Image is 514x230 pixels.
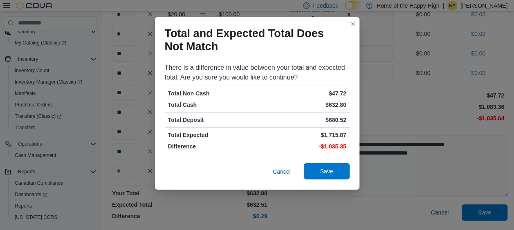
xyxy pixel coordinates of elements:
p: $1,715.87 [259,131,346,139]
p: Total Cash [168,101,256,109]
p: -$1,035.35 [259,142,346,150]
p: Total Non Cash [168,89,256,97]
button: Save [304,163,350,179]
span: Cancel [273,168,291,176]
p: $47.72 [259,89,346,97]
p: Total Expected [168,131,256,139]
button: Cancel [269,164,294,180]
button: Closes this modal window [348,19,358,29]
p: Difference [168,142,256,150]
span: Save [320,167,333,175]
p: Total Deposit [168,116,256,124]
p: $632.80 [259,101,346,109]
h1: Total and Expected Total Does Not Match [165,27,343,53]
p: $680.52 [259,116,346,124]
div: There is a difference in value between your total and expected total. Are you sure you would like... [165,63,350,82]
